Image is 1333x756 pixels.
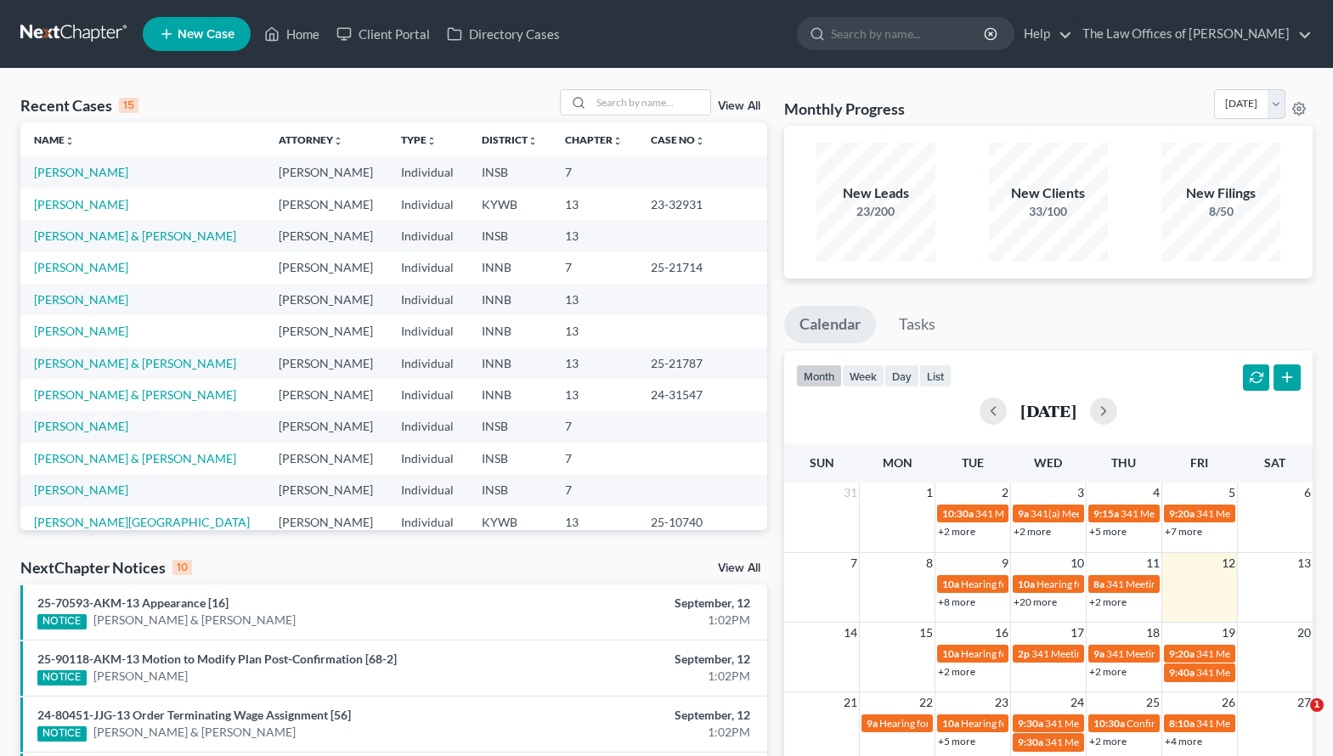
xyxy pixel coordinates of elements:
[924,482,935,503] span: 1
[637,506,767,538] td: 25-10740
[1296,692,1313,713] span: 27
[831,18,986,49] input: Search by name...
[468,284,552,315] td: INNB
[1031,647,1184,660] span: 341 Meeting for [PERSON_NAME]
[1018,736,1043,748] span: 9:30a
[265,315,387,347] td: [PERSON_NAME]
[1045,717,1198,730] span: 341 Meeting for [PERSON_NAME]
[328,19,438,49] a: Client Portal
[1310,698,1324,712] span: 1
[1165,525,1202,538] a: +7 more
[1264,455,1285,470] span: Sat
[1144,553,1161,573] span: 11
[1169,717,1195,730] span: 8:10a
[1000,553,1010,573] span: 9
[37,595,229,610] a: 25-70593-AKM-13 Appearance [16]
[34,419,128,433] a: [PERSON_NAME]
[637,189,767,220] td: 23-32931
[989,203,1108,220] div: 33/100
[961,717,1093,730] span: Hearing for [PERSON_NAME]
[172,560,192,575] div: 10
[387,475,468,506] td: Individual
[1190,455,1208,470] span: Fri
[387,189,468,220] td: Individual
[942,507,974,520] span: 10:30a
[93,612,296,629] a: [PERSON_NAME] & [PERSON_NAME]
[810,455,834,470] span: Sun
[1020,402,1076,420] h2: [DATE]
[551,156,637,188] td: 7
[842,482,859,503] span: 31
[551,347,637,379] td: 13
[919,364,952,387] button: list
[119,98,138,113] div: 15
[468,220,552,251] td: INSB
[37,708,351,722] a: 24-80451-JJG-13 Order Terminating Wage Assignment [56]
[1018,717,1043,730] span: 9:30a
[565,133,623,146] a: Chapterunfold_more
[34,228,236,243] a: [PERSON_NAME] & [PERSON_NAME]
[942,647,959,660] span: 10a
[1036,578,1259,590] span: Hearing for [PERSON_NAME] & [PERSON_NAME]
[1165,735,1202,748] a: +4 more
[551,220,637,251] td: 13
[482,133,538,146] a: Districtunfold_more
[34,515,250,529] a: [PERSON_NAME][GEOGRAPHIC_DATA]
[551,411,637,443] td: 7
[468,379,552,410] td: INNB
[387,252,468,284] td: Individual
[265,379,387,410] td: [PERSON_NAME]
[1076,482,1086,503] span: 3
[1093,507,1119,520] span: 9:15a
[524,668,750,685] div: 1:02PM
[551,443,637,474] td: 7
[816,203,935,220] div: 23/200
[942,578,959,590] span: 10a
[387,379,468,410] td: Individual
[551,252,637,284] td: 7
[1069,692,1086,713] span: 24
[551,475,637,506] td: 7
[34,260,128,274] a: [PERSON_NAME]
[256,19,328,49] a: Home
[651,133,705,146] a: Case Nounfold_more
[962,455,984,470] span: Tue
[401,133,437,146] a: Typeunfold_more
[265,156,387,188] td: [PERSON_NAME]
[387,411,468,443] td: Individual
[1069,623,1086,643] span: 17
[387,315,468,347] td: Individual
[1014,595,1057,608] a: +20 more
[468,475,552,506] td: INSB
[879,717,1102,730] span: Hearing for [PERSON_NAME] & [PERSON_NAME]
[637,347,767,379] td: 25-21787
[1093,717,1125,730] span: 10:30a
[867,717,878,730] span: 9a
[842,623,859,643] span: 14
[468,315,552,347] td: INNB
[1015,19,1072,49] a: Help
[1161,203,1280,220] div: 8/50
[1227,482,1237,503] span: 5
[265,220,387,251] td: [PERSON_NAME]
[551,506,637,538] td: 13
[1089,595,1127,608] a: +2 more
[34,165,128,179] a: [PERSON_NAME]
[989,183,1108,203] div: New Clients
[1018,647,1030,660] span: 2p
[387,220,468,251] td: Individual
[34,197,128,212] a: [PERSON_NAME]
[1089,665,1127,678] a: +2 more
[1093,578,1104,590] span: 8a
[1000,482,1010,503] span: 2
[551,189,637,220] td: 13
[1144,623,1161,643] span: 18
[637,379,767,410] td: 24-31547
[524,612,750,629] div: 1:02PM
[842,364,884,387] button: week
[1014,525,1051,538] a: +2 more
[1220,692,1237,713] span: 26
[938,525,975,538] a: +2 more
[37,726,87,742] div: NOTICE
[961,647,1093,660] span: Hearing for [PERSON_NAME]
